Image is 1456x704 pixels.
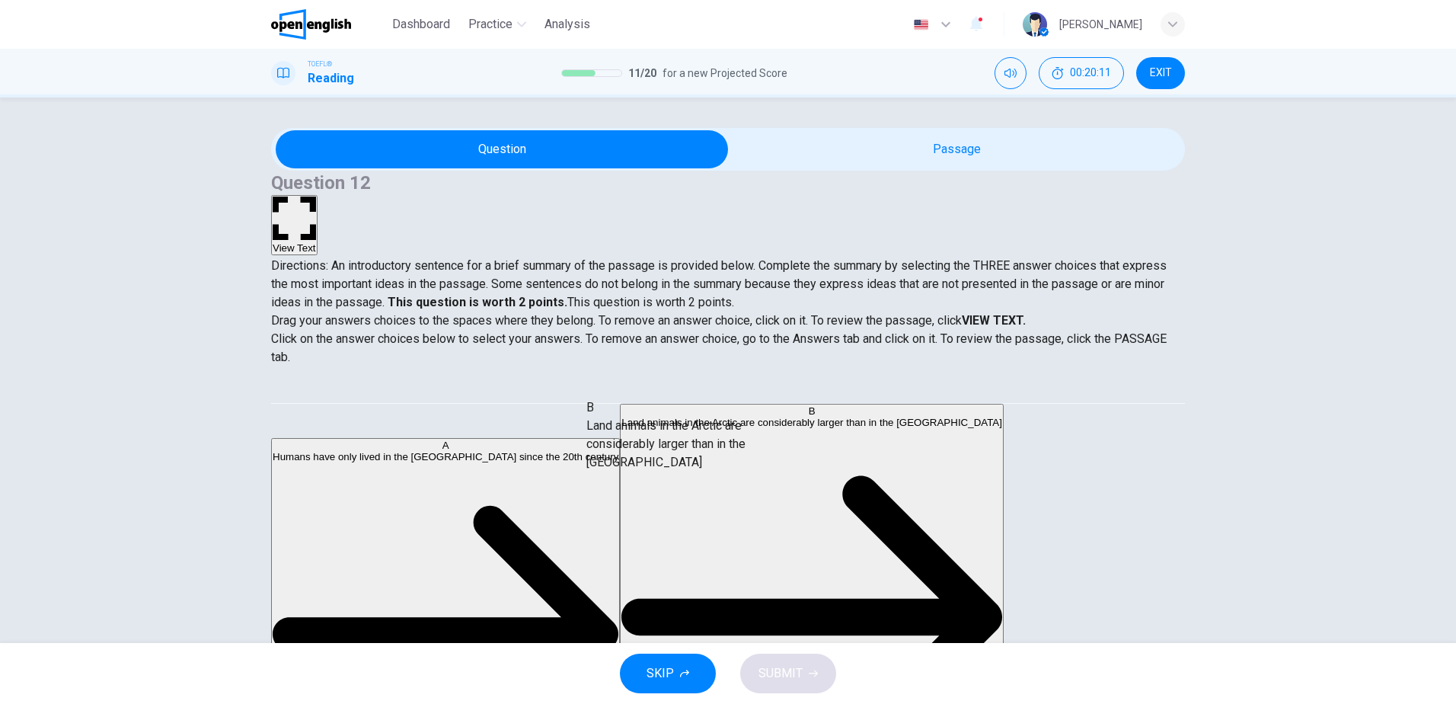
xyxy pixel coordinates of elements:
[271,258,1167,309] span: Directions: An introductory sentence for a brief summary of the passage is provided below. Comple...
[628,64,656,82] span: 11 / 20
[1070,67,1111,79] span: 00:20:11
[538,11,596,38] button: Analysis
[308,69,354,88] h1: Reading
[1059,15,1142,34] div: [PERSON_NAME]
[1039,57,1124,89] div: Hide
[392,15,450,34] span: Dashboard
[273,451,618,462] span: Humans have only lived in the [GEOGRAPHIC_DATA] since the 20th century
[271,195,318,255] button: View Text
[462,11,532,38] button: Practice
[962,313,1026,328] strong: VIEW TEXT.
[468,15,512,34] span: Practice
[1023,12,1047,37] img: Profile picture
[1039,57,1124,89] button: 00:20:11
[621,417,1002,428] span: Land animals in the Arctic are considerably larger than in the [GEOGRAPHIC_DATA]
[544,15,590,34] span: Analysis
[912,19,931,30] img: en
[620,654,716,693] button: SKIP
[647,663,674,684] span: SKIP
[385,295,567,309] strong: This question is worth 2 points.
[995,57,1027,89] div: Mute
[663,64,787,82] span: for a new Projected Score
[308,59,332,69] span: TOEFL®
[271,9,351,40] img: OpenEnglish logo
[271,330,1185,366] p: Click on the answer choices below to select your answers. To remove an answer choice, go to the A...
[1150,67,1172,79] span: EXIT
[1136,57,1185,89] button: EXIT
[271,9,386,40] a: OpenEnglish logo
[271,171,1185,195] h4: Question 12
[273,440,618,451] div: A
[567,295,734,309] span: This question is worth 2 points.
[386,11,456,38] button: Dashboard
[271,312,1185,330] p: Drag your answers choices to the spaces where they belong. To remove an answer choice, click on i...
[621,405,1002,417] div: B
[271,366,1185,403] div: Choose test type tabs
